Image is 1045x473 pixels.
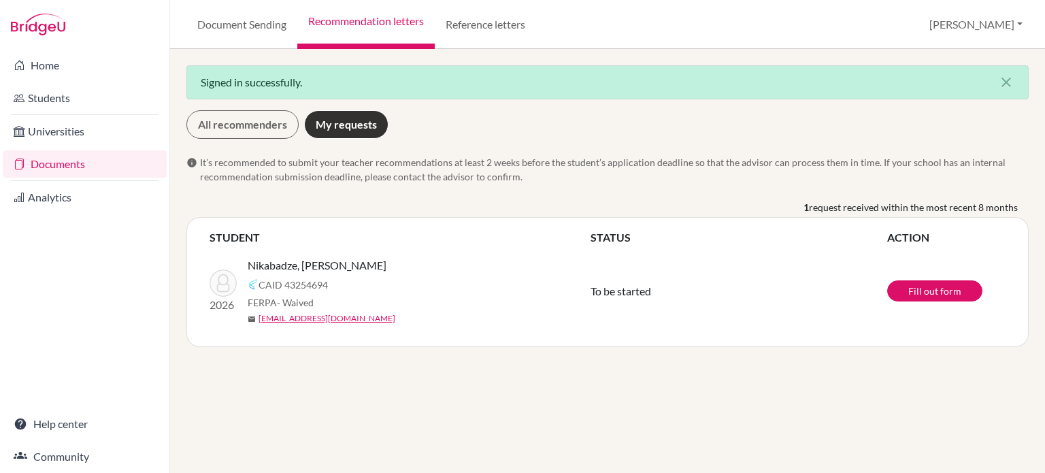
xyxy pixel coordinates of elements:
[803,200,809,214] b: 1
[3,410,167,438] a: Help center
[304,110,388,139] a: My requests
[259,312,395,325] a: [EMAIL_ADDRESS][DOMAIN_NAME]
[3,52,167,79] a: Home
[886,229,1006,246] th: ACTION
[590,229,886,246] th: STATUS
[3,184,167,211] a: Analytics
[186,110,299,139] a: All recommenders
[887,280,982,301] a: Fill out form
[998,74,1014,91] i: close
[186,65,1029,99] div: Signed in successfully.
[248,279,259,290] img: Common App logo
[984,66,1028,99] button: Close
[3,84,167,112] a: Students
[210,297,237,313] p: 2026
[923,12,1029,37] button: [PERSON_NAME]
[277,297,314,308] span: - Waived
[248,295,314,310] span: FERPA
[186,157,197,168] span: info
[3,118,167,145] a: Universities
[200,155,1029,184] span: It’s recommended to submit your teacher recommendations at least 2 weeks before the student’s app...
[248,315,256,323] span: mail
[248,257,386,274] span: Nikabadze, [PERSON_NAME]
[259,278,328,292] span: CAID 43254694
[809,200,1018,214] span: request received within the most recent 8 months
[209,229,590,246] th: STUDENT
[3,150,167,178] a: Documents
[3,443,167,470] a: Community
[11,14,65,35] img: Bridge-U
[591,284,651,297] span: To be started
[210,270,237,297] img: Nikabadze, Natali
